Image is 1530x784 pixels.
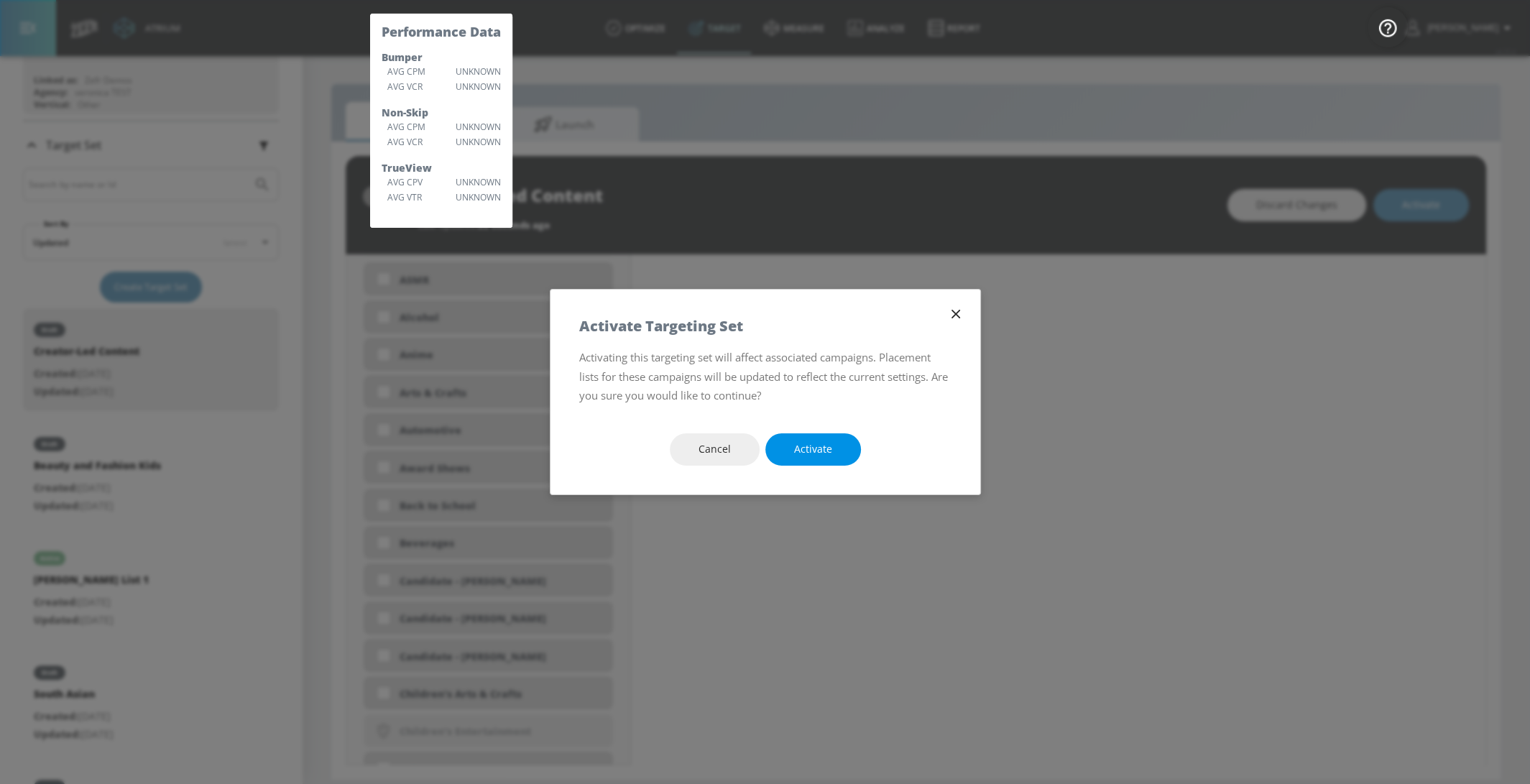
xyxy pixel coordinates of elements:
[579,318,743,333] h5: Activate Targeting Set
[765,433,861,466] button: Activate
[579,348,951,405] p: Activating this targeting set will affect associated campaigns. Placement lists for these campaig...
[1368,7,1408,47] button: Open Resource Center
[794,441,832,458] span: Activate
[699,441,731,458] span: Cancel
[670,433,760,466] button: Cancel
